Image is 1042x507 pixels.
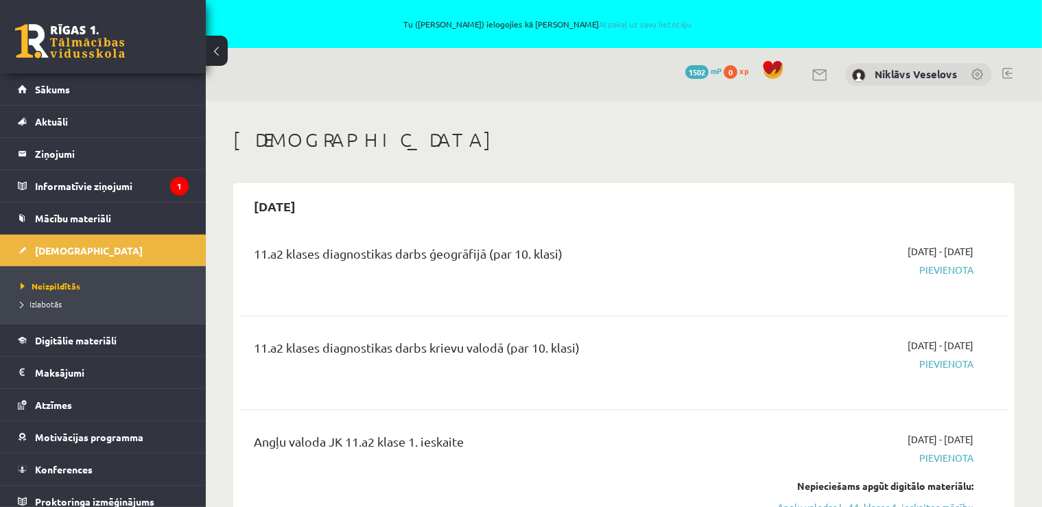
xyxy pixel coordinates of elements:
a: Rīgas 1. Tālmācības vidusskola [15,24,125,58]
span: [DEMOGRAPHIC_DATA] [35,244,143,257]
a: Aktuāli [18,106,189,137]
a: [DEMOGRAPHIC_DATA] [18,235,189,266]
span: [DATE] - [DATE] [908,432,973,447]
img: Niklāvs Veselovs [852,69,866,82]
span: Pievienota [747,263,973,277]
span: Atzīmes [35,399,72,411]
a: Neizpildītās [21,280,192,292]
span: Pievienota [747,357,973,371]
div: Nepieciešams apgūt digitālo materiālu: [747,479,973,493]
h2: [DATE] [240,190,309,222]
div: Angļu valoda JK 11.a2 klase 1. ieskaite [254,432,726,458]
a: Konferences [18,453,189,485]
a: Sākums [18,73,189,105]
span: mP [711,65,722,76]
a: Izlabotās [21,298,192,310]
legend: Informatīvie ziņojumi [35,170,189,202]
i: 1 [170,177,189,196]
span: [DATE] - [DATE] [908,244,973,259]
a: Atpakaļ uz savu lietotāju [600,19,692,30]
span: Neizpildītās [21,281,80,292]
h1: [DEMOGRAPHIC_DATA] [233,128,1015,152]
legend: Maksājumi [35,357,189,388]
span: 0 [724,65,737,79]
a: Maksājumi [18,357,189,388]
span: Digitālie materiāli [35,334,117,346]
legend: Ziņojumi [35,138,189,169]
span: Tu ([PERSON_NAME]) ielogojies kā [PERSON_NAME] [158,20,938,28]
span: Sākums [35,83,70,95]
div: 11.a2 klases diagnostikas darbs krievu valodā (par 10. klasi) [254,338,726,364]
a: Niklāvs Veselovs [875,67,957,81]
a: Motivācijas programma [18,421,189,453]
a: Informatīvie ziņojumi1 [18,170,189,202]
a: Mācību materiāli [18,202,189,234]
a: 0 xp [724,65,755,76]
a: Digitālie materiāli [18,325,189,356]
a: Atzīmes [18,389,189,421]
span: 1502 [685,65,709,79]
span: Izlabotās [21,298,62,309]
span: Aktuāli [35,115,68,128]
span: Konferences [35,463,93,475]
span: Pievienota [747,451,973,465]
div: 11.a2 klases diagnostikas darbs ģeogrāfijā (par 10. klasi) [254,244,726,270]
a: 1502 mP [685,65,722,76]
span: Motivācijas programma [35,431,143,443]
span: [DATE] - [DATE] [908,338,973,353]
span: Mācību materiāli [35,212,111,224]
span: xp [739,65,748,76]
a: Ziņojumi [18,138,189,169]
